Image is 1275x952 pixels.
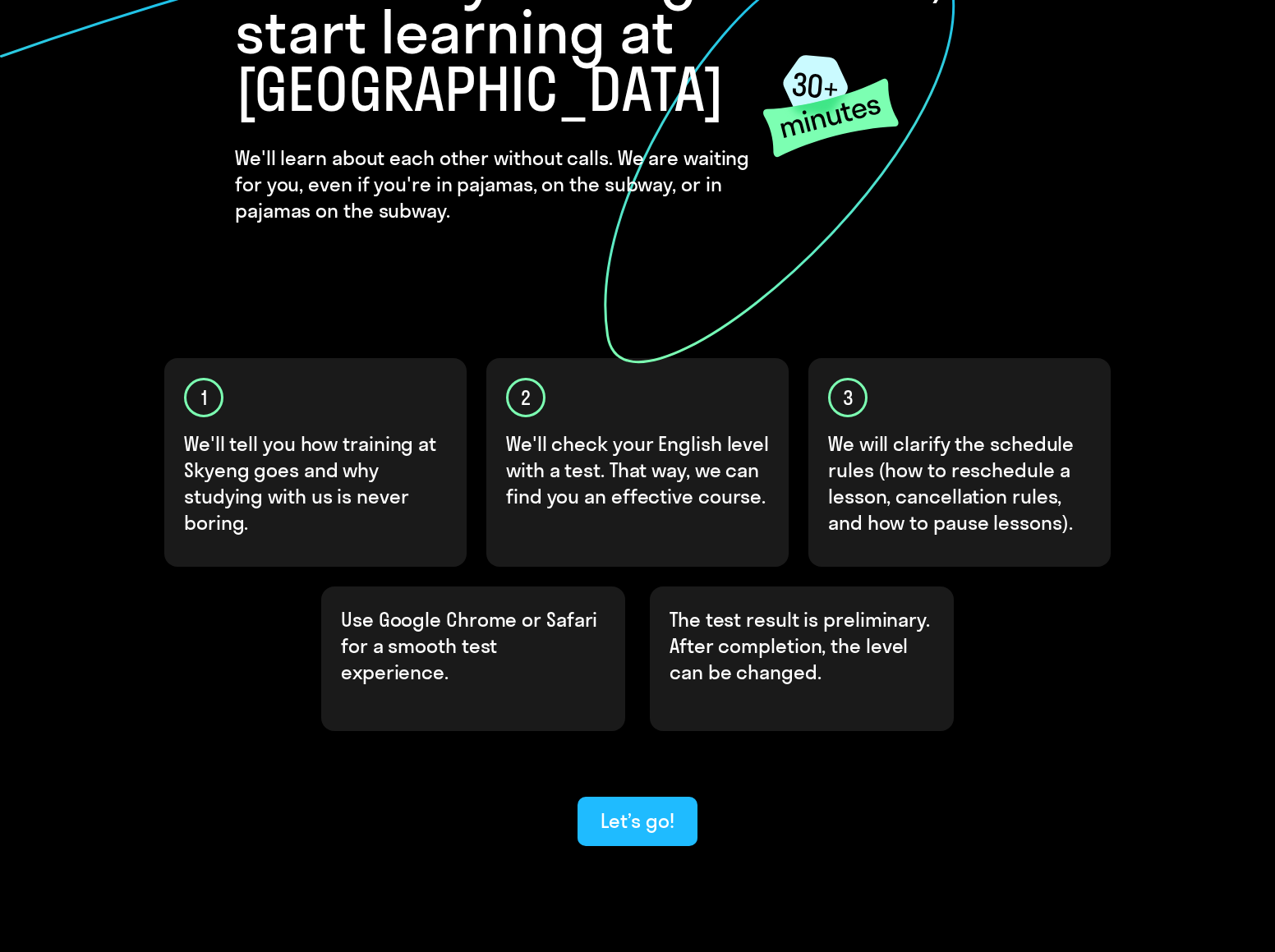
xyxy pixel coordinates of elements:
[828,430,1093,536] p: We will clarify the schedule rules (how to reschedule a lesson, cancellation rules, and how to pa...
[184,378,223,417] div: 1
[828,378,868,417] div: 3
[601,807,674,834] div: Let’s go!
[578,797,697,846] button: Let’s go!
[670,606,934,685] p: The test result is preliminary. After completion, the level can be changed.
[506,430,771,509] p: We'll check your English level with a test. That way, we can find you an effective course.
[235,145,765,223] h4: We'll learn about each other without calls. We are waiting for you, even if you're in pajamas, on...
[506,378,545,417] div: 2
[184,430,449,536] p: We'll tell you how training at Skyeng goes and why studying with us is never boring.
[341,606,605,685] p: Use Google Chrome or Safari for a smooth test experience.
